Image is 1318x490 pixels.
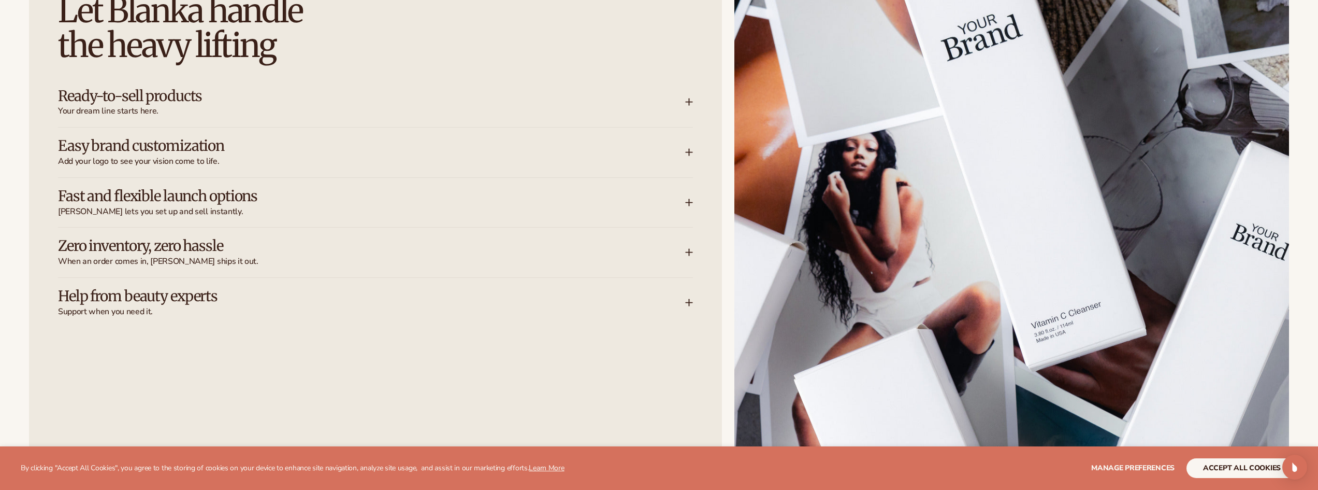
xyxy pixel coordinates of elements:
div: Open Intercom Messenger [1282,455,1307,480]
h3: Fast and flexible launch options [58,188,654,204]
button: Manage preferences [1091,458,1175,478]
span: Support when you need it. [58,306,685,317]
p: By clicking "Accept All Cookies", you agree to the storing of cookies on your device to enhance s... [21,464,564,473]
h3: Easy brand customization [58,138,654,154]
span: Manage preferences [1091,463,1175,473]
span: When an order comes in, [PERSON_NAME] ships it out. [58,256,685,267]
h3: Help from beauty experts [58,288,654,304]
h3: Ready-to-sell products [58,88,654,104]
span: [PERSON_NAME] lets you set up and sell instantly. [58,206,685,217]
button: accept all cookies [1186,458,1297,478]
span: Add your logo to see your vision come to life. [58,156,685,167]
h3: Zero inventory, zero hassle [58,238,654,254]
a: Learn More [529,463,564,473]
span: Your dream line starts here. [58,106,685,117]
